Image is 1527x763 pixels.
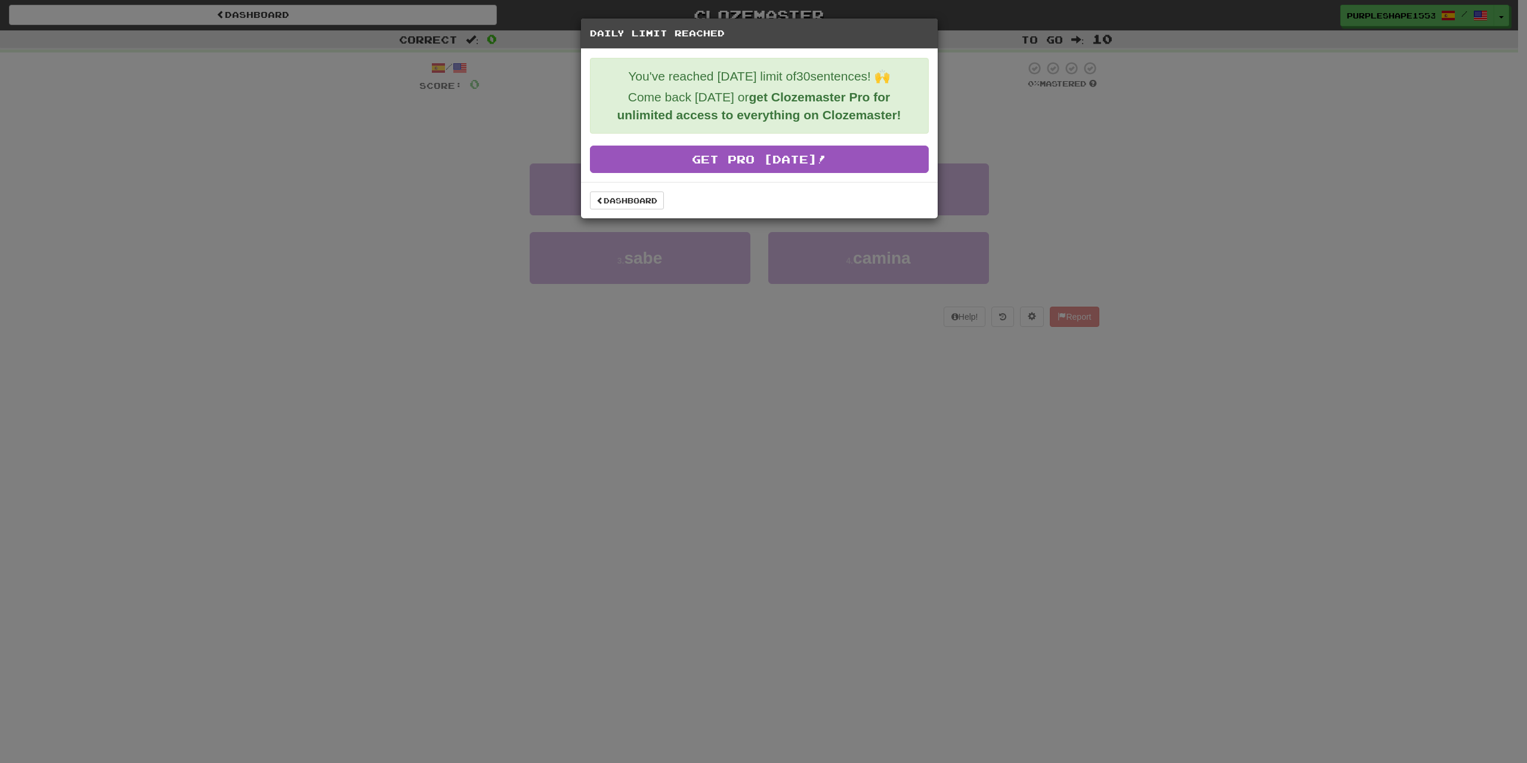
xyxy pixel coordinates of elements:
[617,90,901,122] strong: get Clozemaster Pro for unlimited access to everything on Clozemaster!
[599,88,919,124] p: Come back [DATE] or
[599,67,919,85] p: You've reached [DATE] limit of 30 sentences! 🙌
[590,146,929,173] a: Get Pro [DATE]!
[590,27,929,39] h5: Daily Limit Reached
[590,191,664,209] a: Dashboard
